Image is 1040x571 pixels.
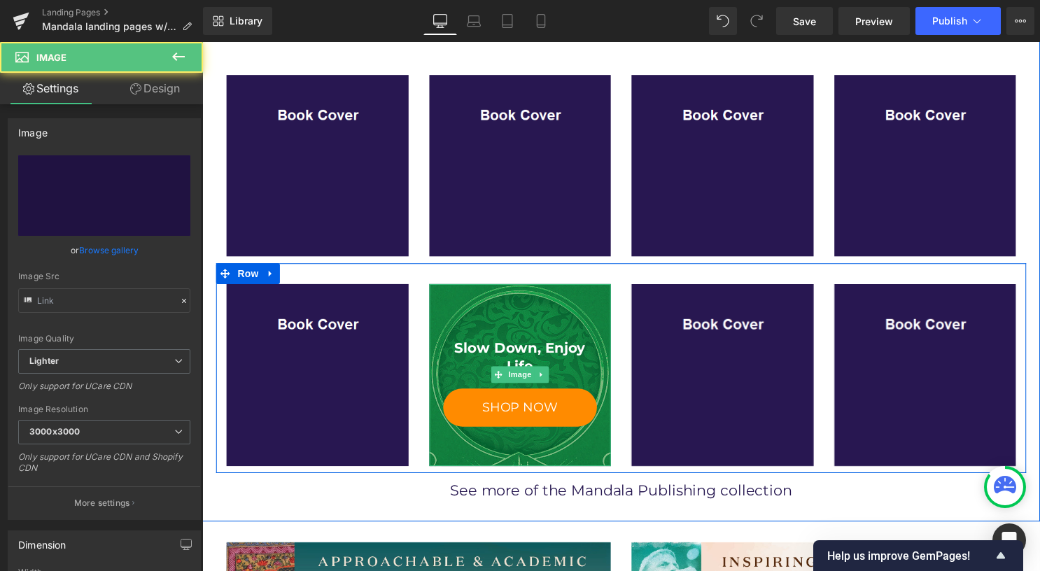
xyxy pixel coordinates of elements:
div: Dimension [18,531,66,551]
div: Image [18,119,48,139]
span: Publish [932,15,967,27]
b: 3000x3000 [29,426,80,437]
div: Slow Down, Enjoy Life [244,300,400,337]
div: Only support for UCare CDN [18,381,190,401]
span: Library [230,15,262,27]
div: Only support for UCare CDN and Shopify CDN [18,451,190,483]
span: Image [36,52,66,63]
a: Expand / Collapse [60,224,78,245]
a: Preview [838,7,910,35]
div: Image Src [18,272,190,281]
span: Help us improve GemPages! [827,549,992,563]
a: Tablet [491,7,524,35]
p: More settings [74,497,130,509]
a: Slow Down, Enjoy LifeSHOP NOW [244,300,400,389]
a: Desktop [423,7,457,35]
div: or [18,243,190,258]
div: Open Intercom Messenger [992,523,1026,557]
a: Design [104,73,206,104]
a: See more of the Mandala Publishing collection [218,436,628,471]
button: Redo [743,7,771,35]
span: Row [32,224,60,245]
a: Browse gallery [79,238,139,262]
a: Laptop [457,7,491,35]
button: Show survey - Help us improve GemPages! [827,547,1009,564]
button: Publish [915,7,1001,35]
span: Save [793,14,816,29]
input: Link [18,288,190,313]
b: Lighter [29,355,59,366]
div: Image Quality [18,334,190,344]
a: Expand / Collapse [336,328,351,345]
span: See more of the Mandala Publishing collection [251,443,596,464]
div: Image Resolution [18,404,190,414]
button: More [1006,7,1034,35]
button: Undo [709,7,737,35]
a: Landing Pages [42,7,203,18]
button: More settings [8,486,200,519]
span: Mandala landing pages w/carousel [42,21,176,32]
div: SHOP NOW [244,351,400,389]
a: Mobile [524,7,558,35]
span: Image [307,328,336,345]
span: Preview [855,14,893,29]
a: New Library [203,7,272,35]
